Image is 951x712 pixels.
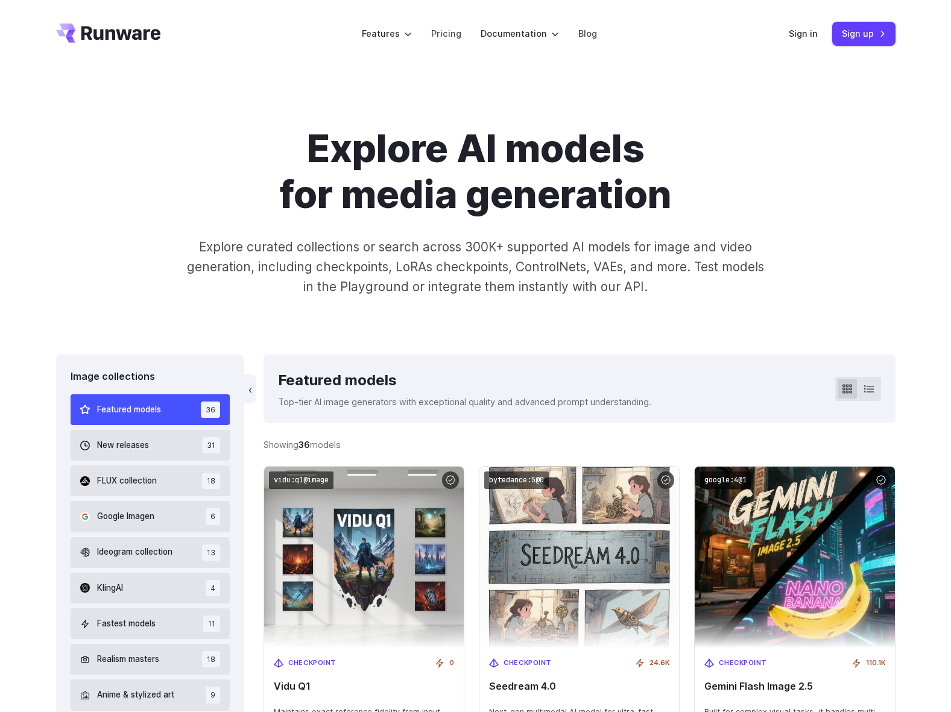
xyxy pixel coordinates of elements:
span: KlingAI [97,582,123,595]
span: Ideogram collection [97,546,172,559]
div: Featured models [278,369,651,392]
span: 18 [202,473,220,489]
img: Seedream 4.0 [479,467,679,648]
span: Realism masters [97,653,159,666]
span: 6 [206,508,220,525]
span: Seedream 4.0 [489,681,669,692]
button: KlingAI 4 [71,573,230,603]
label: Documentation [481,27,559,40]
h1: Explore AI models for media generation [140,125,812,218]
span: 110.1K [866,658,885,669]
div: Image collections [71,369,230,385]
strong: 36 [299,439,310,450]
a: Sign up [832,22,896,45]
span: Fastest models [97,617,156,631]
img: Gemini Flash Image 2.5 [695,467,894,648]
a: Sign in [789,27,818,40]
span: 9 [206,687,220,703]
span: Gemini Flash Image 2.5 [704,681,885,692]
button: FLUX collection 18 [71,465,230,496]
code: google:4@1 [700,471,751,489]
span: 0 [449,658,454,669]
span: Checkpoint [288,658,336,669]
span: 18 [202,651,220,667]
a: Pricing [431,27,461,40]
span: 36 [201,402,220,418]
code: bytedance:5@0 [484,471,549,489]
button: Fastest models 11 [71,608,230,639]
span: 11 [203,616,220,632]
button: Featured models 36 [71,394,230,425]
span: 13 [202,544,220,561]
img: Vidu Q1 [264,467,464,648]
span: 31 [202,437,220,453]
button: Anime & stylized art 9 [71,679,230,710]
button: Google Imagen 6 [71,501,230,532]
button: ‹ [244,374,256,403]
a: Blog [578,27,597,40]
span: Featured models [97,403,161,417]
span: FLUX collection [97,474,157,488]
button: Realism masters 18 [71,644,230,675]
p: Top-tier AI image generators with exceptional quality and advanced prompt understanding. [278,395,651,409]
span: Anime & stylized art [97,688,174,702]
button: Ideogram collection 13 [71,537,230,568]
span: 4 [206,580,220,596]
div: Showing models [264,438,341,452]
span: New releases [97,439,149,452]
a: Go to / [56,24,161,43]
button: New releases 31 [71,430,230,461]
p: Explore curated collections or search across 300K+ supported AI models for image and video genera... [182,237,769,297]
span: 24.6K [649,658,669,669]
span: Google Imagen [97,510,154,523]
span: Checkpoint [504,658,552,669]
label: Features [362,27,412,40]
span: Checkpoint [719,658,767,669]
code: vidu:q1@image [269,471,333,489]
span: Vidu Q1 [274,681,454,692]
